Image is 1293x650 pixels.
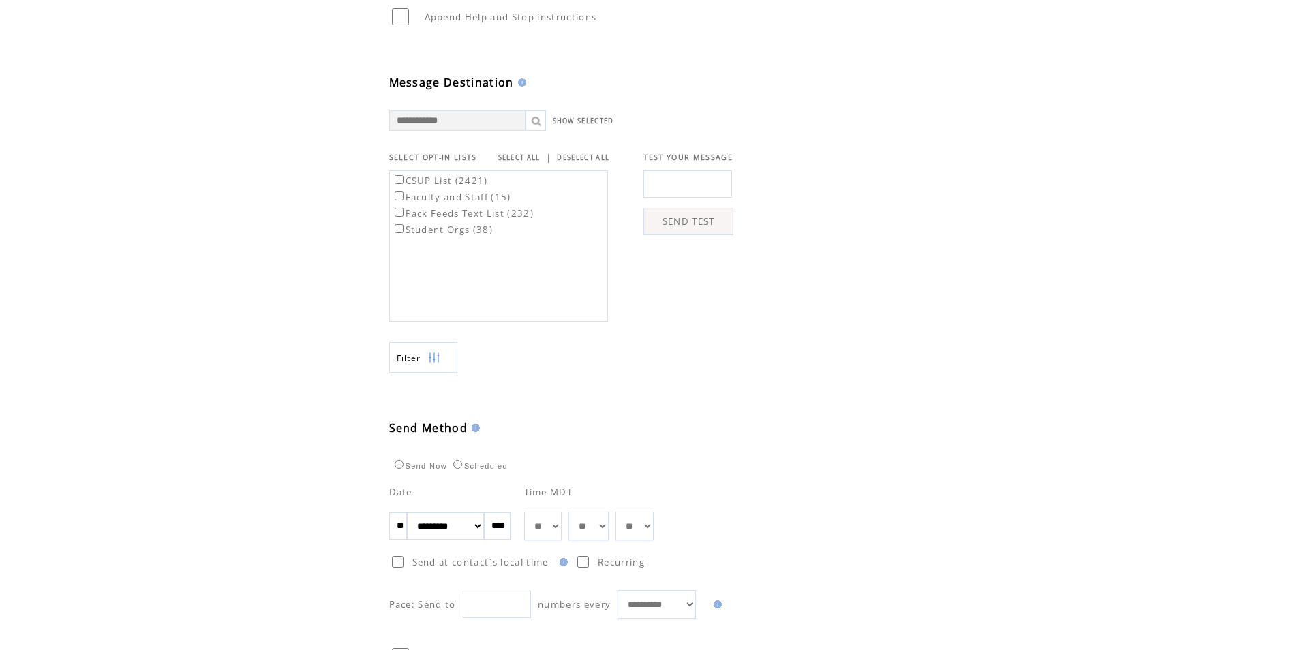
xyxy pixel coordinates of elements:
[546,151,551,164] span: |
[392,174,488,187] label: CSUP List (2421)
[468,424,480,432] img: help.gif
[524,486,573,498] span: Time MDT
[395,191,404,200] input: Faculty and Staff (15)
[412,556,549,568] span: Send at contact`s local time
[428,343,440,373] img: filters.png
[392,223,493,236] label: Student Orgs (38)
[395,224,404,233] input: Student Orgs (38)
[425,11,597,23] span: Append Help and Stop instructions
[553,117,614,125] a: SHOW SELECTED
[643,208,733,235] a: SEND TEST
[498,153,541,162] a: SELECT ALL
[395,175,404,184] input: CSUP List (2421)
[389,75,514,90] span: Message Destination
[538,598,611,610] span: numbers every
[397,352,421,364] span: Show filters
[395,208,404,217] input: Pack Feeds Text List (232)
[389,342,457,373] a: Filter
[389,153,477,162] span: SELECT OPT-IN LISTS
[450,462,508,470] label: Scheduled
[556,558,568,566] img: help.gif
[389,598,456,610] span: Pace: Send to
[514,78,526,87] img: help.gif
[389,486,412,498] span: Date
[389,420,468,435] span: Send Method
[598,556,645,568] span: Recurring
[392,191,511,203] label: Faculty and Staff (15)
[557,153,609,162] a: DESELECT ALL
[710,600,722,608] img: help.gif
[643,153,733,162] span: TEST YOUR MESSAGE
[392,207,534,219] label: Pack Feeds Text List (232)
[453,460,462,469] input: Scheduled
[391,462,447,470] label: Send Now
[395,460,404,469] input: Send Now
